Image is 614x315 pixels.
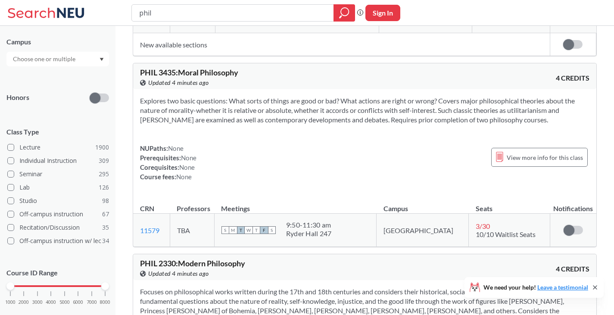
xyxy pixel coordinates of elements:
[59,300,70,305] span: 5000
[140,96,589,125] section: Explores two basic questions: What sorts of things are good or bad? What actions are right or wro...
[476,230,536,238] span: 10/10 Waitlist Seats
[7,222,109,233] label: Recitation/Discussion
[6,127,109,137] span: Class Type
[102,223,109,232] span: 35
[7,168,109,180] label: Seminar
[170,214,214,247] td: TBA
[221,226,229,234] span: S
[245,226,252,234] span: W
[507,152,583,163] span: View more info for this class
[148,78,209,87] span: Updated 4 minutes ago
[550,195,597,214] th: Notifications
[286,221,332,229] div: 9:50 - 11:30 am
[99,169,109,179] span: 295
[148,269,209,278] span: Updated 4 minutes ago
[333,4,355,22] div: magnifying glass
[365,5,400,21] button: Sign In
[6,268,109,278] p: Course ID Range
[537,284,588,291] a: Leave a testimonial
[476,222,490,230] span: 3 / 30
[99,156,109,165] span: 309
[377,214,469,247] td: [GEOGRAPHIC_DATA]
[237,226,245,234] span: T
[102,209,109,219] span: 67
[95,143,109,152] span: 1900
[7,195,109,206] label: Studio
[102,236,109,246] span: 34
[140,204,154,213] div: CRN
[87,300,97,305] span: 7000
[7,182,109,193] label: Lab
[7,155,109,166] label: Individual Instruction
[268,226,276,234] span: S
[100,58,104,61] svg: Dropdown arrow
[339,7,349,19] svg: magnifying glass
[140,68,238,77] span: PHIL 3435 : Moral Philosophy
[556,73,589,83] span: 4 CREDITS
[102,196,109,206] span: 98
[483,284,588,290] span: We need your help!
[170,195,214,214] th: Professors
[7,209,109,220] label: Off-campus instruction
[32,300,43,305] span: 3000
[176,173,192,181] span: None
[6,93,29,103] p: Honors
[100,300,110,305] span: 8000
[138,6,327,20] input: Class, professor, course number, "phrase"
[179,163,195,171] span: None
[286,229,332,238] div: Ryder Hall 247
[19,300,29,305] span: 2000
[133,33,550,56] td: New available sections
[73,300,83,305] span: 6000
[140,259,245,268] span: PHIL 2330 : Modern Philosophy
[556,264,589,274] span: 4 CREDITS
[469,195,550,214] th: Seats
[214,195,376,214] th: Meetings
[7,142,109,153] label: Lecture
[140,143,196,181] div: NUPaths: Prerequisites: Corequisites: Course fees:
[6,37,109,47] div: Campus
[9,54,81,64] input: Choose one or multiple
[5,300,16,305] span: 1000
[140,226,159,234] a: 11579
[46,300,56,305] span: 4000
[99,183,109,192] span: 126
[168,144,184,152] span: None
[252,226,260,234] span: T
[181,154,196,162] span: None
[229,226,237,234] span: M
[377,195,469,214] th: Campus
[6,52,109,66] div: Dropdown arrow
[7,235,109,246] label: Off-campus instruction w/ lec
[260,226,268,234] span: F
